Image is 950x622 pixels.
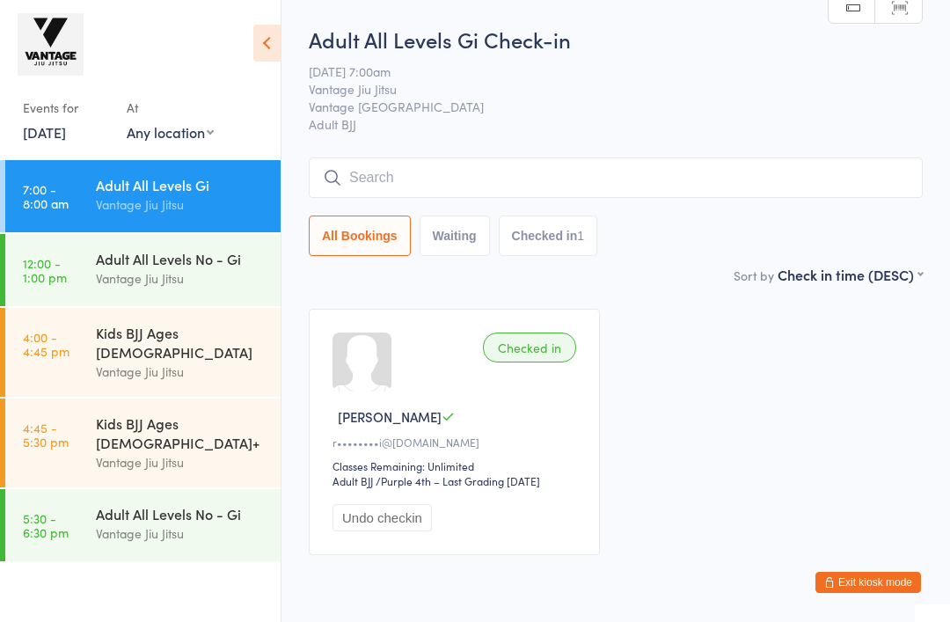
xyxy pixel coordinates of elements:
[5,160,281,232] a: 7:00 -8:00 amAdult All Levels GiVantage Jiu Jitsu
[309,98,895,115] span: Vantage [GEOGRAPHIC_DATA]
[23,256,67,284] time: 12:00 - 1:00 pm
[332,504,432,531] button: Undo checkin
[96,452,266,472] div: Vantage Jiu Jitsu
[309,216,411,256] button: All Bookings
[23,511,69,539] time: 5:30 - 6:30 pm
[96,413,266,452] div: Kids BJJ Ages [DEMOGRAPHIC_DATA]+
[23,122,66,142] a: [DATE]
[5,234,281,306] a: 12:00 -1:00 pmAdult All Levels No - GiVantage Jiu Jitsu
[5,308,281,397] a: 4:00 -4:45 pmKids BJJ Ages [DEMOGRAPHIC_DATA]Vantage Jiu Jitsu
[376,473,540,488] span: / Purple 4th – Last Grading [DATE]
[778,265,923,284] div: Check in time (DESC)
[23,93,109,122] div: Events for
[309,115,923,133] span: Adult BJJ
[420,216,490,256] button: Waiting
[338,407,442,426] span: [PERSON_NAME]
[332,435,581,450] div: r••••••••i@[DOMAIN_NAME]
[96,523,266,544] div: Vantage Jiu Jitsu
[483,333,576,362] div: Checked in
[96,268,266,289] div: Vantage Jiu Jitsu
[96,175,266,194] div: Adult All Levels Gi
[23,330,69,358] time: 4:00 - 4:45 pm
[815,572,921,593] button: Exit kiosk mode
[127,122,214,142] div: Any location
[309,25,923,54] h2: Adult All Levels Gi Check-in
[309,157,923,198] input: Search
[127,93,214,122] div: At
[332,458,581,473] div: Classes Remaining: Unlimited
[499,216,598,256] button: Checked in1
[96,504,266,523] div: Adult All Levels No - Gi
[96,323,266,362] div: Kids BJJ Ages [DEMOGRAPHIC_DATA]
[96,194,266,215] div: Vantage Jiu Jitsu
[309,80,895,98] span: Vantage Jiu Jitsu
[734,267,774,284] label: Sort by
[5,399,281,487] a: 4:45 -5:30 pmKids BJJ Ages [DEMOGRAPHIC_DATA]+Vantage Jiu Jitsu
[577,229,584,243] div: 1
[23,182,69,210] time: 7:00 - 8:00 am
[332,473,373,488] div: Adult BJJ
[23,421,69,449] time: 4:45 - 5:30 pm
[309,62,895,80] span: [DATE] 7:00am
[96,362,266,382] div: Vantage Jiu Jitsu
[96,249,266,268] div: Adult All Levels No - Gi
[5,489,281,561] a: 5:30 -6:30 pmAdult All Levels No - GiVantage Jiu Jitsu
[18,13,84,76] img: Vantage Jiu Jitsu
